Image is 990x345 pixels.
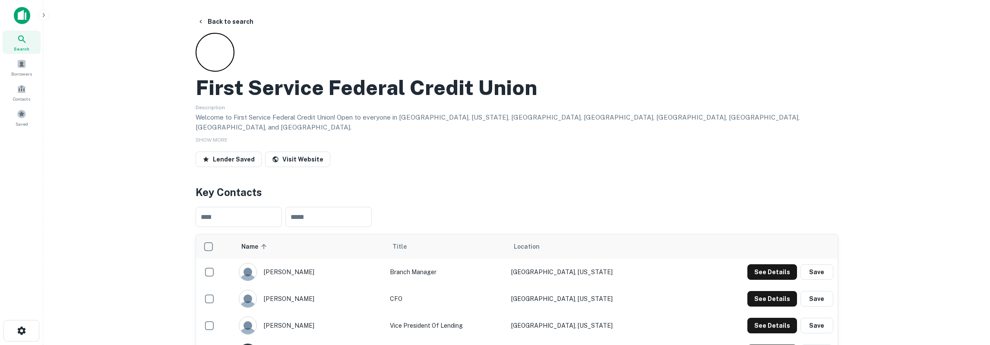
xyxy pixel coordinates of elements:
[239,263,382,281] div: [PERSON_NAME]
[14,45,29,52] span: Search
[11,70,32,77] span: Borrowers
[239,290,382,308] div: [PERSON_NAME]
[239,263,256,281] img: 9c8pery4andzj6ohjkjp54ma2
[196,104,225,111] span: Description
[241,241,269,252] span: Name
[16,120,28,127] span: Saved
[386,312,507,339] td: Vice President of Lending
[239,290,256,307] img: 9c8pery4andzj6ohjkjp54ma2
[507,312,697,339] td: [GEOGRAPHIC_DATA], [US_STATE]
[196,137,228,143] span: SHOW MORE
[800,264,833,280] button: Save
[800,318,833,333] button: Save
[3,81,41,104] a: Contacts
[747,264,797,280] button: See Details
[3,106,41,129] a: Saved
[239,317,382,335] div: [PERSON_NAME]
[386,285,507,312] td: CFO
[265,152,330,167] a: Visit Website
[196,152,262,167] button: Lender Saved
[507,285,697,312] td: [GEOGRAPHIC_DATA], [US_STATE]
[747,318,797,333] button: See Details
[507,259,697,285] td: [GEOGRAPHIC_DATA], [US_STATE]
[386,234,507,259] th: Title
[386,259,507,285] td: Branch Manager
[196,75,537,100] h2: First Service Federal Credit Union
[507,234,697,259] th: Location
[194,14,257,29] button: Back to search
[13,95,30,102] span: Contacts
[234,234,386,259] th: Name
[14,7,30,24] img: capitalize-icon.png
[514,241,540,252] span: Location
[196,112,838,133] p: Welcome to First Service Federal Credit Union! Open to everyone in [GEOGRAPHIC_DATA], [US_STATE],...
[239,317,256,334] img: 9c8pery4andzj6ohjkjp54ma2
[747,291,797,307] button: See Details
[3,56,41,79] a: Borrowers
[3,31,41,54] a: Search
[196,184,838,200] h4: Key Contacts
[947,276,990,317] iframe: Chat Widget
[800,291,833,307] button: Save
[392,241,418,252] span: Title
